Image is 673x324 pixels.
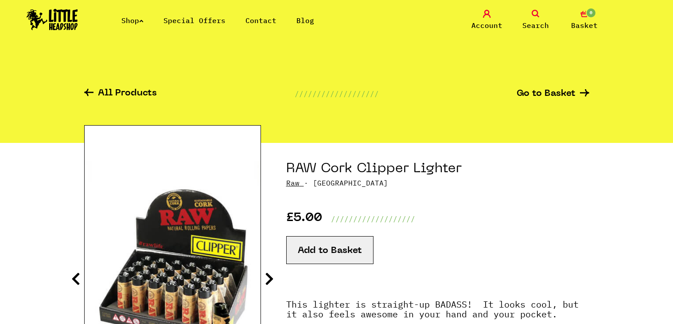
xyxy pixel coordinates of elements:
[471,20,502,31] span: Account
[163,16,226,25] a: Special Offers
[522,20,549,31] span: Search
[295,88,379,99] p: ///////////////////
[296,16,314,25] a: Blog
[514,10,558,31] a: Search
[245,16,276,25] a: Contact
[286,161,589,178] h1: RAW Cork Clipper Lighter
[286,213,322,224] p: £5.00
[286,236,373,264] button: Add to Basket
[586,8,596,18] span: 0
[517,89,589,99] a: Go to Basket
[571,20,598,31] span: Basket
[562,10,607,31] a: 0 Basket
[27,9,78,30] img: Little Head Shop Logo
[331,213,415,224] p: ///////////////////
[84,89,157,99] a: All Products
[286,178,589,188] p: · [GEOGRAPHIC_DATA]
[286,178,300,187] a: Raw
[121,16,144,25] a: Shop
